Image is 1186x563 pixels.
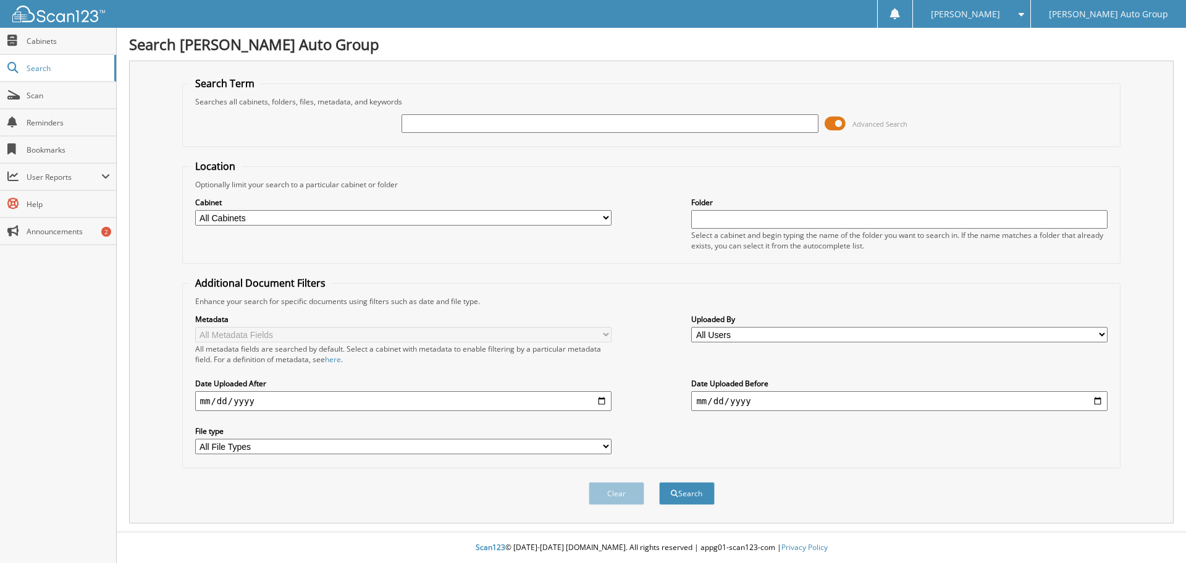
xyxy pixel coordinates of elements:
span: Help [27,199,110,210]
label: Cabinet [195,197,612,208]
label: Metadata [195,314,612,324]
a: here [325,354,341,365]
legend: Additional Document Filters [189,276,332,290]
span: Advanced Search [852,119,907,129]
div: Select a cabinet and begin typing the name of the folder you want to search in. If the name match... [691,230,1108,251]
button: Clear [589,482,644,505]
span: User Reports [27,172,101,182]
legend: Location [189,159,242,173]
span: [PERSON_NAME] Auto Group [1049,11,1168,18]
h1: Search [PERSON_NAME] Auto Group [129,34,1174,54]
legend: Search Term [189,77,261,90]
div: Optionally limit your search to a particular cabinet or folder [189,179,1114,190]
span: [PERSON_NAME] [931,11,1000,18]
span: Search [27,63,108,74]
label: File type [195,426,612,436]
input: end [691,391,1108,411]
div: All metadata fields are searched by default. Select a cabinet with metadata to enable filtering b... [195,344,612,365]
img: scan123-logo-white.svg [12,6,105,22]
button: Search [659,482,715,505]
div: 2 [101,227,111,237]
div: © [DATE]-[DATE] [DOMAIN_NAME]. All rights reserved | appg01-scan123-com | [117,533,1186,563]
span: Announcements [27,226,110,237]
label: Date Uploaded After [195,378,612,389]
span: Cabinets [27,36,110,46]
a: Privacy Policy [781,542,828,552]
span: Scan123 [476,542,505,552]
span: Bookmarks [27,145,110,155]
span: Reminders [27,117,110,128]
label: Uploaded By [691,314,1108,324]
label: Folder [691,197,1108,208]
span: Scan [27,90,110,101]
label: Date Uploaded Before [691,378,1108,389]
div: Enhance your search for specific documents using filters such as date and file type. [189,296,1114,307]
input: start [195,391,612,411]
div: Searches all cabinets, folders, files, metadata, and keywords [189,96,1114,107]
